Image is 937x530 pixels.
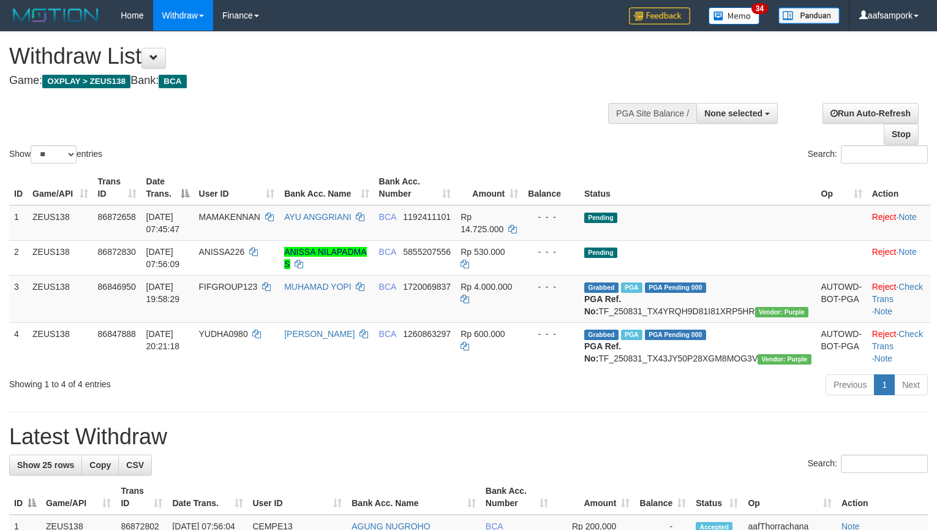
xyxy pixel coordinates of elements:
span: [DATE] 19:58:29 [146,282,180,304]
td: TF_250831_TX43JY50P28XGM8MOG3V [579,322,816,369]
a: Note [898,212,917,222]
th: Action [837,480,928,515]
b: PGA Ref. No: [584,294,621,316]
div: - - - [528,246,574,258]
input: Search: [841,455,928,473]
span: Pending [584,248,617,258]
img: Feedback.jpg [629,7,690,25]
span: None selected [704,108,762,118]
a: Note [898,247,917,257]
span: Copy 1192411101 to clipboard [403,212,451,222]
th: Status [579,170,816,205]
span: 34 [751,3,768,14]
span: 86847888 [98,329,136,339]
span: BCA [379,247,396,257]
h1: Withdraw List [9,44,612,69]
th: User ID: activate to sort column ascending [248,480,347,515]
span: PGA Pending [645,282,706,293]
a: AYU ANGGRIANI [284,212,351,222]
th: Bank Acc. Number: activate to sort column ascending [481,480,553,515]
span: FIFGROUP123 [199,282,258,292]
span: YUDHA0980 [199,329,248,339]
th: Trans ID: activate to sort column ascending [116,480,167,515]
span: 86872830 [98,247,136,257]
th: Balance [523,170,579,205]
th: User ID: activate to sort column ascending [194,170,280,205]
h1: Latest Withdraw [9,425,928,449]
span: 86872658 [98,212,136,222]
div: PGA Site Balance / [608,103,696,124]
a: Note [875,306,893,316]
td: TF_250831_TX4YRQH9D81I81XRP5HR [579,275,816,322]
a: Reject [872,329,897,339]
span: Rp 530.000 [461,247,505,257]
td: 3 [9,275,28,322]
span: MAMAKENNAN [199,212,260,222]
th: Amount: activate to sort column ascending [456,170,523,205]
a: Next [894,374,928,395]
span: PGA Pending [645,330,706,340]
td: 2 [9,240,28,275]
a: [PERSON_NAME] [284,329,355,339]
a: Run Auto-Refresh [822,103,919,124]
th: ID: activate to sort column descending [9,480,41,515]
span: CSV [126,460,144,470]
select: Showentries [31,145,77,164]
th: Date Trans.: activate to sort column descending [141,170,194,205]
a: Show 25 rows [9,455,82,475]
td: · [867,240,931,275]
a: 1 [874,374,895,395]
div: - - - [528,211,574,223]
h4: Game: Bank: [9,75,612,87]
a: MUHAMAD YOPI [284,282,351,292]
span: BCA [159,75,186,88]
span: BCA [379,282,396,292]
button: None selected [696,103,778,124]
span: [DATE] 07:56:09 [146,247,180,269]
a: Check Trans [872,282,923,304]
a: Stop [884,124,919,145]
span: Copy 1720069837 to clipboard [403,282,451,292]
label: Search: [808,145,928,164]
span: BCA [379,329,396,339]
th: Game/API: activate to sort column ascending [41,480,116,515]
span: Copy 1260863297 to clipboard [403,329,451,339]
td: 1 [9,205,28,241]
a: CSV [118,455,152,475]
span: ANISSA226 [199,247,245,257]
span: Rp 14.725.000 [461,212,503,234]
span: Rp 600.000 [461,329,505,339]
th: Status: activate to sort column ascending [691,480,743,515]
td: · · [867,275,931,322]
td: AUTOWD-BOT-PGA [816,275,867,322]
a: ANISSA NILAPADMA S [284,247,366,269]
td: ZEUS138 [28,205,93,241]
th: Amount: activate to sort column ascending [553,480,634,515]
span: Vendor URL: https://trx4.1velocity.biz [758,354,811,365]
img: MOTION_logo.png [9,6,102,25]
span: Copy 5855207556 to clipboard [403,247,451,257]
span: Copy [89,460,111,470]
a: Check Trans [872,329,923,351]
th: Op: activate to sort column ascending [743,480,837,515]
span: [DATE] 07:45:47 [146,212,180,234]
a: Previous [826,374,875,395]
span: [DATE] 20:21:18 [146,329,180,351]
td: · [867,205,931,241]
th: Game/API: activate to sort column ascending [28,170,93,205]
span: Grabbed [584,282,619,293]
th: Bank Acc. Number: activate to sort column ascending [374,170,456,205]
td: · · [867,322,931,369]
td: ZEUS138 [28,240,93,275]
span: Grabbed [584,330,619,340]
span: Marked by aafnoeunsreypich [621,330,642,340]
td: AUTOWD-BOT-PGA [816,322,867,369]
a: Reject [872,247,897,257]
a: Reject [872,212,897,222]
span: Marked by aafnoeunsreypich [621,282,642,293]
span: Show 25 rows [17,460,74,470]
th: Trans ID: activate to sort column ascending [93,170,141,205]
label: Show entries [9,145,102,164]
div: - - - [528,328,574,340]
td: 4 [9,322,28,369]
